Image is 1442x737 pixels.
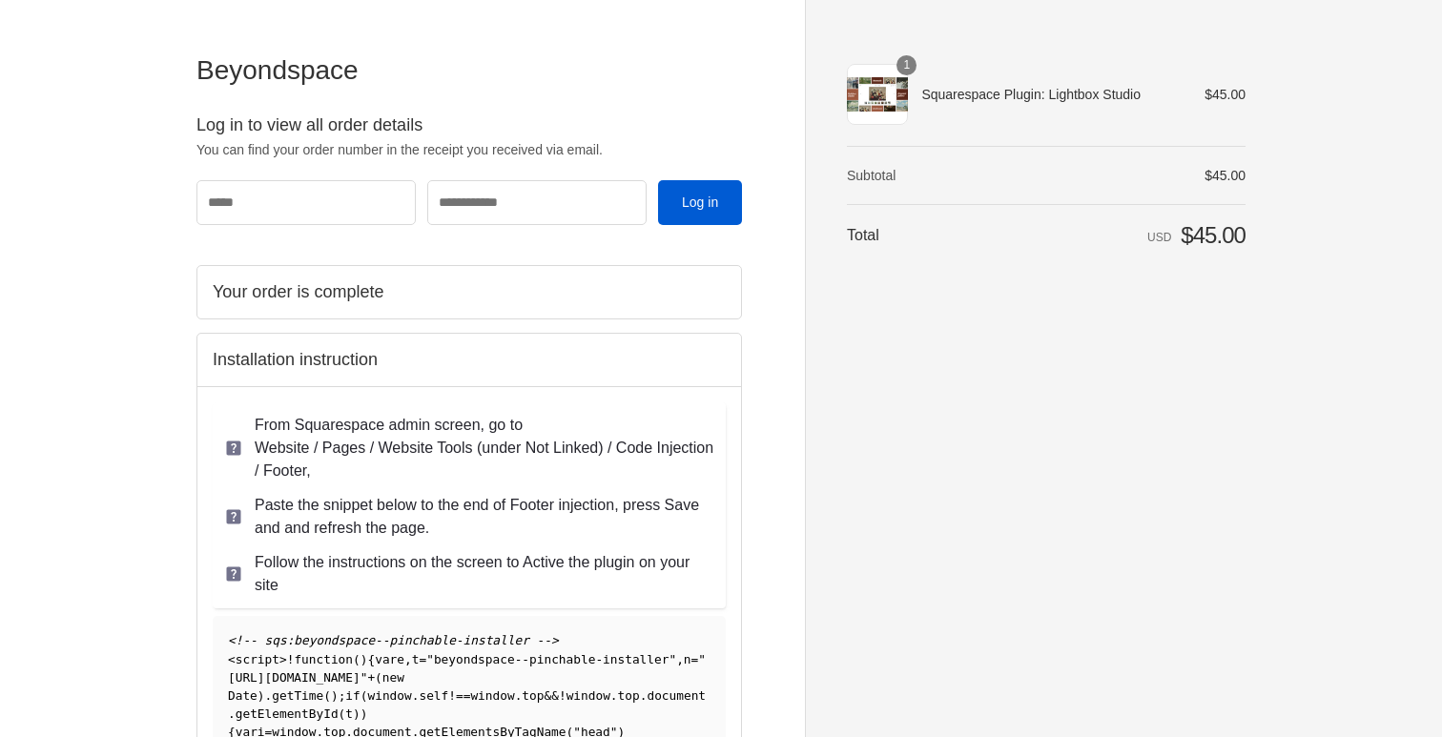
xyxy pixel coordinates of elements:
[522,688,544,703] span: top
[1205,87,1246,102] span: $45.00
[375,670,382,685] span: (
[566,688,610,703] span: window
[419,688,448,703] span: self
[196,140,742,160] p: You can find your order number in the receipt you received via email.
[691,652,699,666] span: =
[236,706,339,721] span: getElementById
[228,688,257,703] span: Date
[367,652,375,666] span: {
[228,706,236,721] span: .
[228,652,706,685] span: "[URL][DOMAIN_NAME]"
[353,652,360,666] span: (
[1205,168,1246,183] span: $45.00
[339,688,346,703] span: ;
[676,652,684,666] span: ,
[610,688,618,703] span: .
[382,670,404,685] span: new
[360,652,368,666] span: )
[265,688,273,703] span: .
[419,652,426,666] span: =
[353,706,360,721] span: )
[323,688,331,703] span: (
[544,688,558,703] span: &&
[847,227,879,243] span: Total
[228,652,236,666] span: <
[360,706,368,721] span: )
[279,652,287,666] span: >
[196,55,359,85] span: Beyondspace
[448,688,470,703] span: !==
[255,551,714,597] p: Follow the instructions on the screen to Active the plugin on your site
[294,652,353,666] span: function
[287,652,295,666] span: !
[255,414,714,482] p: From Squarespace admin screen, go to Website / Pages / Website Tools (under Not Linked) / Code In...
[228,633,559,647] span: <!-- sqs:beyondspace--pinchable-installer -->
[647,688,706,703] span: document
[196,114,742,136] h2: Log in to view all order details
[412,688,420,703] span: .
[515,688,523,703] span: .
[896,55,917,75] span: 1
[345,688,360,703] span: if
[345,706,353,721] span: t
[397,652,404,666] span: e
[367,670,375,685] span: +
[255,494,714,540] p: Paste the snippet below to the end of Footer injection, press Save and and refresh the page.
[213,349,726,371] h2: Installation instruction
[470,688,514,703] span: window
[236,652,279,666] span: script
[684,652,691,666] span: n
[640,688,648,703] span: .
[559,688,566,703] span: !
[404,652,412,666] span: ,
[360,688,368,703] span: (
[658,180,742,224] button: Log in
[339,706,346,721] span: (
[412,652,420,666] span: t
[618,688,640,703] span: top
[331,688,339,703] span: )
[213,281,726,303] h2: Your order is complete
[1147,231,1171,244] span: USD
[1181,222,1246,248] span: $45.00
[426,652,676,666] span: "beyondspace--pinchable-installer"
[921,86,1178,103] span: Squarespace Plugin: Lightbox Studio
[368,688,412,703] span: window
[272,688,323,703] span: getTime
[847,167,964,184] th: Subtotal
[257,688,265,703] span: )
[375,652,397,666] span: var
